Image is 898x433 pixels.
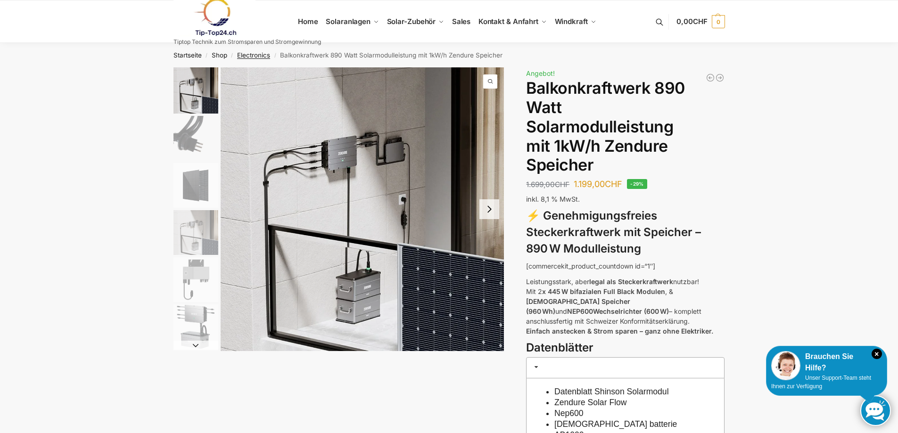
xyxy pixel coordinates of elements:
[387,17,436,26] span: Solar-Zubehör
[693,17,708,26] span: CHF
[555,17,588,26] span: Windkraft
[270,52,280,59] span: /
[555,180,569,189] span: CHF
[479,199,499,219] button: Next slide
[171,114,218,162] li: 2 / 6
[676,8,725,36] a: 0,00CHF 0
[526,195,580,203] span: inkl. 8,1 % MwSt.
[173,257,218,302] img: nep-microwechselrichter-600w
[551,0,600,43] a: Windkraft
[173,51,202,59] a: Startseite
[173,116,218,161] img: Anschlusskabel-3meter_schweizer-stecker
[526,180,569,189] bdi: 1.699,00
[171,67,218,114] li: 1 / 6
[706,73,715,82] a: Balkonkraftwerk 890 Watt Solarmodulleistung mit 2kW/h Zendure Speicher
[221,67,504,351] img: Zendure-solar-flow-Batteriespeicher für Balkonkraftwerke
[589,278,673,286] strong: legal als Steckerkraftwerk
[712,15,725,28] span: 0
[173,163,218,208] img: Maysun
[171,209,218,256] li: 4 / 6
[526,261,725,271] p: [commercekit_product_countdown id=“1″]
[526,208,725,257] h3: ⚡ Genehmigungsfreies Steckerkraftwerk mit Speicher – 890 W Modulleistung
[771,351,882,374] div: Brauchen Sie Hilfe?
[474,0,551,43] a: Kontakt & Anfahrt
[605,179,622,189] span: CHF
[676,17,707,26] span: 0,00
[227,52,237,59] span: /
[627,179,647,189] span: -29%
[448,0,474,43] a: Sales
[221,67,504,351] li: 1 / 6
[173,39,321,45] p: Tiptop Technik zum Stromsparen und Stromgewinnung
[526,277,725,336] p: Leistungsstark, aber nutzbar! Mit 2 , & und – komplett anschlussfertig mit Schweizer Konformitäts...
[574,179,622,189] bdi: 1.199,00
[157,43,741,67] nav: Breadcrumb
[173,210,218,255] img: Zendure-solar-flow-Batteriespeicher für Balkonkraftwerke
[322,0,383,43] a: Solaranlagen
[526,327,713,335] strong: Einfach anstecken & Strom sparen – ganz ohne Elektriker.
[171,256,218,303] li: 5 / 6
[171,303,218,350] li: 6 / 6
[173,304,218,349] img: Zendure-Solaflow
[478,17,538,26] span: Kontakt & Anfahrt
[212,51,227,59] a: Shop
[715,73,725,82] a: Steckerkraftwerk mit 4 KW Speicher und 8 Solarmodulen mit 3600 Watt
[771,375,871,390] span: Unser Support-Team steht Ihnen zur Verfügung
[526,297,630,315] strong: [DEMOGRAPHIC_DATA] Speicher (960 Wh)
[173,341,218,350] button: Next slide
[554,387,669,396] a: Datenblatt Shinson Solarmodul
[771,351,800,380] img: Customer service
[383,0,448,43] a: Solar-Zubehör
[452,17,471,26] span: Sales
[171,162,218,209] li: 3 / 6
[173,67,218,114] img: Zendure-solar-flow-Batteriespeicher für Balkonkraftwerke
[526,340,725,356] h3: Datenblätter
[202,52,212,59] span: /
[554,398,627,407] a: Zendure Solar Flow
[526,79,725,175] h1: Balkonkraftwerk 890 Watt Solarmodulleistung mit 1kW/h Zendure Speicher
[326,17,371,26] span: Solaranlagen
[542,287,665,295] strong: x 445 W bifazialen Full Black Modulen
[237,51,270,59] a: Electronics
[526,69,555,77] span: Angebot!
[554,408,584,418] a: Nep600
[221,67,504,351] a: Znedure solar flow Batteriespeicher fuer BalkonkraftwerkeZnedure solar flow Batteriespeicher fuer...
[872,349,882,359] i: Schließen
[567,307,669,315] strong: NEP600Wechselrichter (600 W)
